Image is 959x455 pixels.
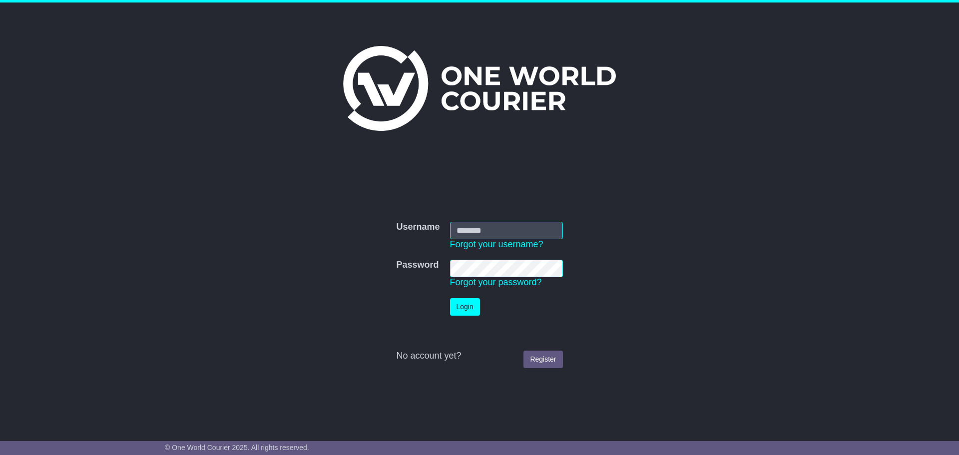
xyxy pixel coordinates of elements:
button: Login [450,298,480,316]
a: Forgot your password? [450,277,542,287]
span: © One World Courier 2025. All rights reserved. [165,444,309,452]
img: One World [343,46,616,131]
label: Username [396,222,440,233]
div: No account yet? [396,351,562,362]
label: Password [396,260,439,271]
a: Register [523,351,562,368]
a: Forgot your username? [450,239,543,249]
